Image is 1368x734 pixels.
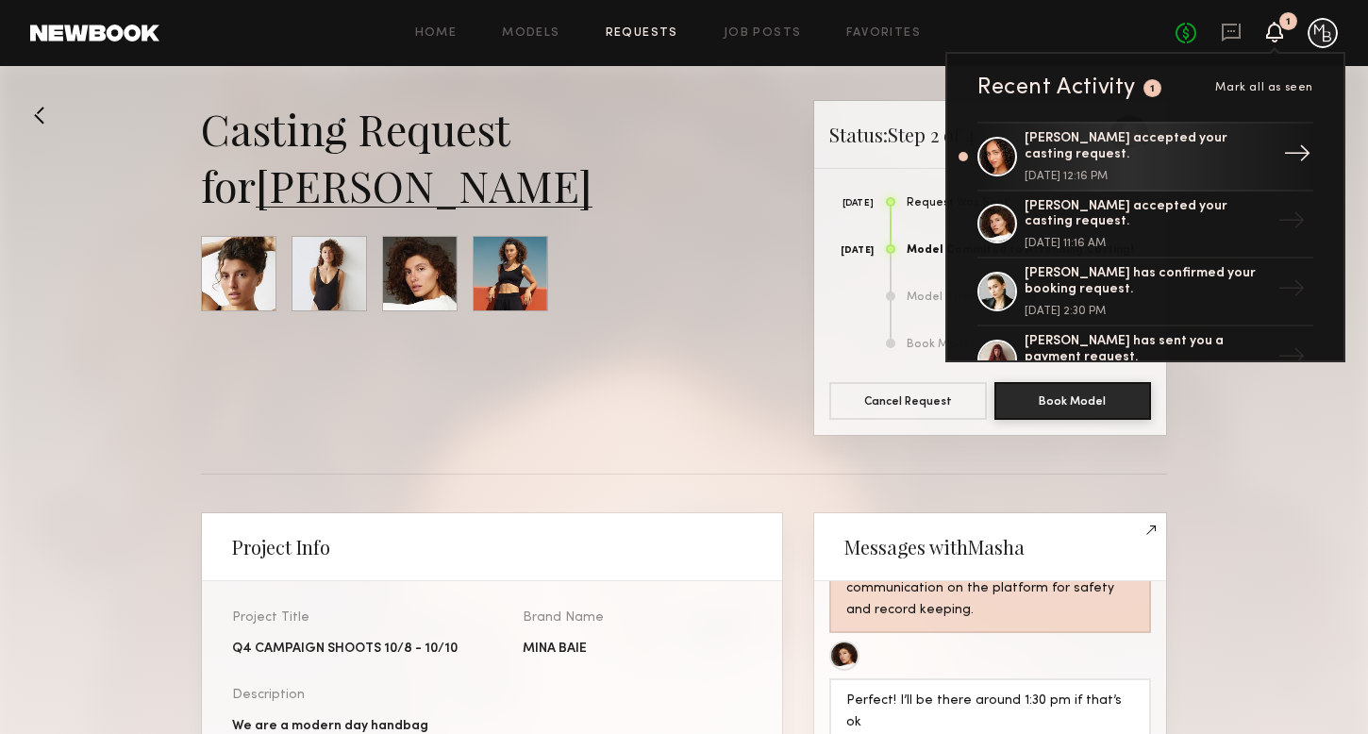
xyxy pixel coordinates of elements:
[201,100,783,213] div: Casting Request for
[846,27,921,40] a: Favorites
[1150,84,1156,94] div: 1
[1025,131,1270,163] div: [PERSON_NAME] accepted your casting request.
[256,157,592,213] a: [PERSON_NAME]
[523,640,753,659] div: MINA BAIE
[1025,306,1270,317] div: [DATE] 2:30 PM
[232,536,330,559] h2: Project Info
[844,536,1025,559] h2: Messages with Masha
[829,382,987,420] button: Cancel Request
[1270,199,1313,248] div: →
[977,259,1313,326] a: [PERSON_NAME] has confirmed your booking request.[DATE] 2:30 PM→
[814,101,1166,169] div: Status: Step 2 of 4
[232,611,462,625] div: Project Title
[1215,82,1313,93] span: Mark all as seen
[1270,335,1313,384] div: →
[1276,132,1319,181] div: →
[829,246,874,256] div: [DATE]
[994,382,1152,420] button: Book Model
[977,326,1313,394] a: [PERSON_NAME] has sent you a payment request.→
[606,27,678,40] a: Requests
[415,27,458,40] a: Home
[977,122,1313,192] a: [PERSON_NAME] accepted your casting request.[DATE] 12:16 PM→
[232,689,462,702] div: Description
[502,27,559,40] a: Models
[724,27,802,40] a: Job Posts
[1025,334,1270,366] div: [PERSON_NAME] has sent you a payment request.
[1286,17,1291,27] div: 1
[907,339,1151,351] div: Book Model
[907,292,1151,304] div: Model Attends Casting
[523,611,753,625] div: Brand Name
[232,640,462,659] div: Q4 CAMPAIGN SHOOTS 10/8 - 10/10
[1270,267,1313,316] div: →
[1025,266,1270,298] div: [PERSON_NAME] has confirmed your booking request.
[1025,171,1270,182] div: [DATE] 12:16 PM
[977,192,1313,259] a: [PERSON_NAME] accepted your casting request.[DATE] 11:16 AM→
[977,76,1136,99] div: Recent Activity
[907,244,1151,257] div: Model Commited to Attending Casting!
[1025,199,1270,231] div: [PERSON_NAME] accepted your casting request.
[907,197,1151,209] div: Request Was Sent
[846,691,1134,734] div: Perfect! I’ll be there around 1:30 pm if that’s ok
[829,199,874,209] div: [DATE]
[1025,238,1270,249] div: [DATE] 11:16 AM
